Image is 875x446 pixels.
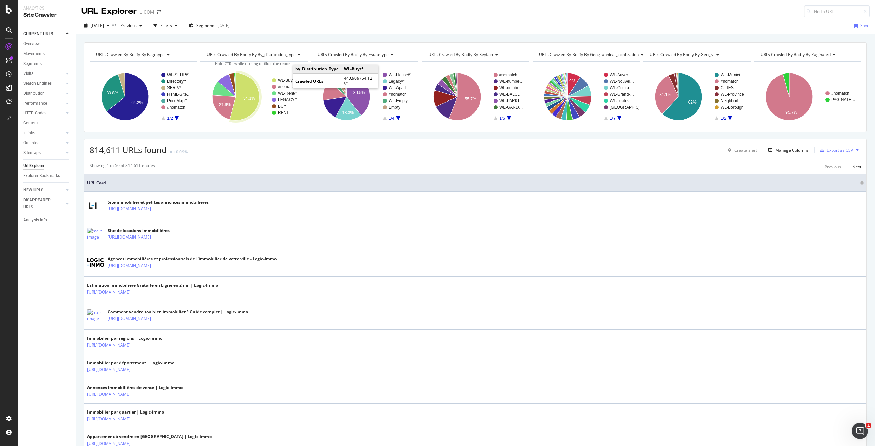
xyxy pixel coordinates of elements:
text: RENT [278,110,289,115]
text: 1/2 [721,116,726,121]
div: Analysis Info [23,217,47,224]
svg: A chart. [200,67,308,126]
span: URLs Crawled By Botify By geographical_localization [539,52,639,57]
div: arrow-right-arrow-left [157,10,161,14]
text: WL-Grand-… [610,92,634,97]
div: Inlinks [23,130,35,137]
span: 1 [866,423,871,428]
svg: A chart. [90,67,197,126]
text: WL-House/* [389,72,411,77]
div: Performance [23,100,47,107]
a: Performance [23,100,64,107]
text: 64.2% [131,100,143,105]
a: [URL][DOMAIN_NAME] [87,366,131,373]
a: Inlinks [23,130,64,137]
div: Agences immobilières et professionnels de l’immobilier de votre ville - Logic-Immo [108,256,277,262]
button: Export as CSV [817,145,853,156]
a: [URL][DOMAIN_NAME] [87,416,131,422]
text: WL-Ile-de-… [610,98,633,103]
div: DISAPPEARED URLS [23,197,58,211]
text: #nomatch [499,72,517,77]
div: Overview [23,40,40,48]
svg: A chart. [533,67,639,126]
div: Site de locations immobilières [108,228,181,234]
h4: URLs Crawled By Botify By pagetype [95,49,191,60]
div: Annonces immobilières de vente | Logic-immo [87,384,183,391]
text: 1/5 [499,116,505,121]
text: BUY [278,104,286,109]
span: vs [112,22,118,28]
svg: A chart. [643,67,750,126]
span: Previous [118,23,137,28]
text: WL-Occita… [610,85,633,90]
text: LEGACY/* [278,97,297,102]
div: Immobilier par régions | Logic-immo [87,335,162,341]
text: 1/7 [610,116,616,121]
iframe: Intercom live chat [852,423,868,439]
div: Outlinks [23,139,38,147]
text: WL-Empty [389,98,408,103]
a: HTTP Codes [23,110,64,117]
text: WL-SERP/* [167,72,189,77]
div: Create alert [734,147,757,153]
a: [URL][DOMAIN_NAME] [87,289,131,296]
div: Showing 1 to 50 of 814,611 entries [90,163,155,171]
img: main image [87,258,104,267]
span: URLs Crawled By Botify By by_distribution_type [207,52,296,57]
a: DISAPPEARED URLS [23,197,64,211]
text: 39.5% [353,90,365,95]
button: Previous [118,20,145,31]
text: WL-GARD… [499,105,523,110]
text: #nomatch [831,91,849,96]
text: #nomatch [278,84,296,89]
div: Filters [160,23,172,28]
text: 18.3% [342,110,354,115]
button: Filters [151,20,180,31]
a: Segments [23,60,71,67]
div: Movements [23,50,45,57]
img: main image [87,309,104,322]
span: URL Card [87,180,859,186]
h4: URLs Crawled By Botify By by_distribution_type [205,49,306,60]
div: Appartement à vendre en [GEOGRAPHIC_DATA] | Logic-immo [87,434,212,440]
a: Sitemaps [23,149,64,157]
div: Distribution [23,90,45,97]
div: [DATE] [217,23,230,28]
svg: A chart. [754,67,861,126]
div: Visits [23,70,33,77]
text: 9% [569,79,576,83]
h4: URLs Crawled By Botify By paginated [759,49,855,60]
text: WL-PARKI… [499,98,523,103]
a: Explorer Bookmarks [23,172,71,179]
text: PAGINATE… [831,97,856,102]
button: Previous [825,163,841,171]
text: #nomatch [721,79,739,84]
text: #nomatch [389,92,407,97]
div: Immobilier par quartier | Logic-immo [87,409,164,415]
text: WL-Auver… [610,72,632,77]
div: LICOM [139,9,154,15]
td: 440,909 (54.12 %) [341,74,379,89]
div: Site immobilier et petites annonces immobilières [108,199,209,205]
text: PriceMap/* [167,98,187,103]
div: CURRENT URLS [23,30,53,38]
a: CURRENT URLS [23,30,64,38]
a: Content [23,120,71,127]
div: Sitemaps [23,149,41,157]
h4: URLs Crawled By Botify By keyfact [427,49,523,60]
text: Empty [389,105,400,110]
h4: URLs Crawled By Botify By geographical_localization [538,49,649,60]
a: [URL][DOMAIN_NAME] [87,342,131,349]
div: URL Explorer [81,5,137,17]
span: URLs Crawled By Botify By paginated [760,52,831,57]
img: Equal [170,151,172,153]
svg: A chart. [422,67,529,126]
a: [URL][DOMAIN_NAME] [108,315,151,322]
a: [URL][DOMAIN_NAME] [87,391,131,398]
div: Next [852,164,861,170]
a: Outlinks [23,139,64,147]
a: Url Explorer [23,162,71,170]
